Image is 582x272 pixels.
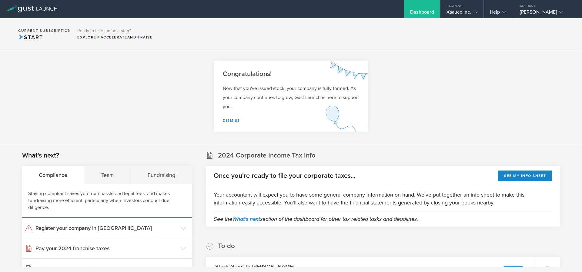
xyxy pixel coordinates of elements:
[490,9,506,18] div: Help
[218,151,316,160] h2: 2024 Corporate Income Tax Info
[447,9,477,18] div: Xsauce Inc.
[232,216,260,222] a: What's next
[18,34,43,41] span: Start
[35,244,178,252] h3: Pay your 2024 franchise taxes
[77,29,152,33] h3: Ready to take the next step?
[223,84,359,111] p: Now that you've issued stock, your company is fully formed. As your company continues to grow, Gu...
[22,166,85,184] div: Compliance
[96,35,137,39] span: and
[85,166,131,184] div: Team
[218,242,235,250] h2: To do
[410,9,434,18] div: Dashboard
[35,224,178,232] h3: Register your company in [GEOGRAPHIC_DATA]
[214,216,418,222] em: See the section of the dashboard for other tax related tasks and deadlines.
[214,191,552,207] p: Your accountant will expect you to have some general company information on hand. We've put toget...
[520,9,571,18] div: [PERSON_NAME]
[22,151,59,160] h2: What's next?
[131,166,192,184] div: Fundraising
[74,24,156,43] div: Ready to take the next step?ExploreAccelerateandRaise
[77,35,152,40] div: Explore
[18,29,71,32] h2: Current Subscription
[96,35,127,39] span: Accelerate
[498,171,552,181] button: See my info sheet
[22,184,192,218] div: Staying compliant saves you from hassle and legal fees, and makes fundraising more efficient, par...
[136,35,152,39] span: Raise
[223,70,359,78] h2: Congratulations!
[223,118,240,123] a: Dismiss
[215,263,294,270] h3: Stock Grant to [PERSON_NAME]
[214,171,355,180] h2: Once you're ready to file your corporate taxes...
[552,243,582,272] iframe: Chat Widget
